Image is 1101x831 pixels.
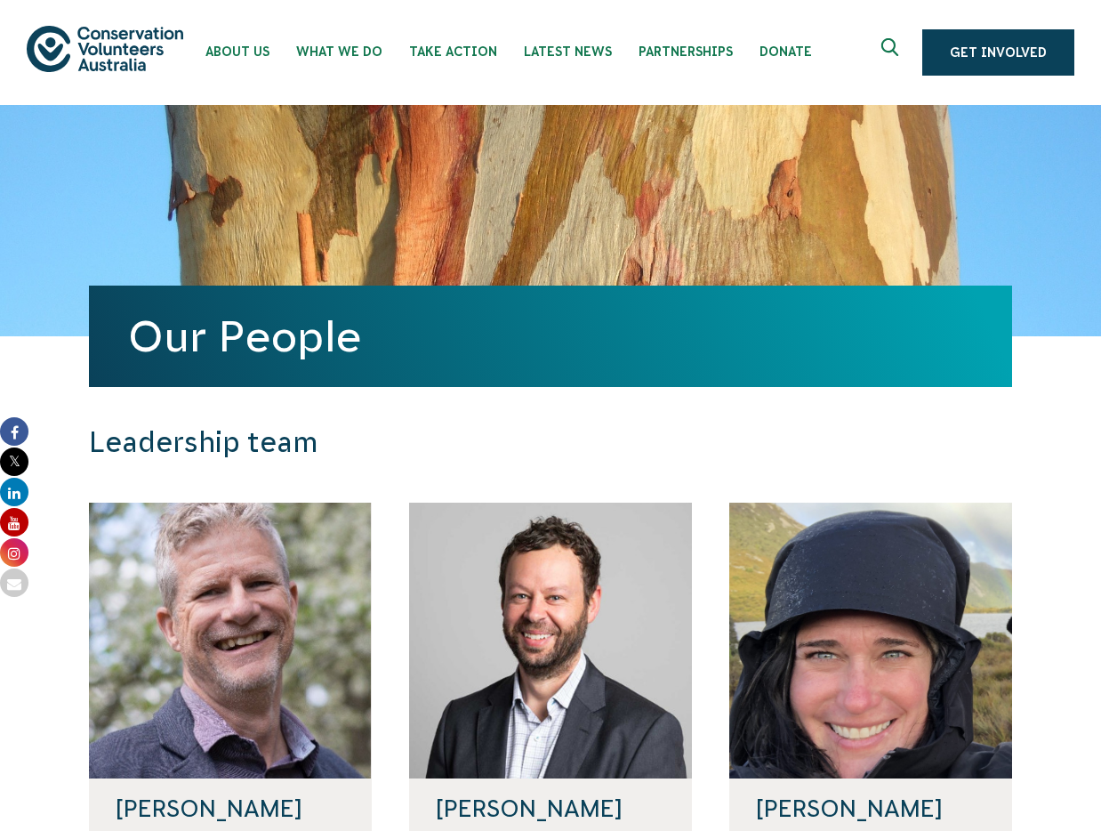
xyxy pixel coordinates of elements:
span: Expand search box [881,38,904,67]
img: logo.svg [27,26,183,71]
h3: Leadership team [89,425,772,460]
button: Expand search box Close search box [871,31,913,74]
h4: [PERSON_NAME] [436,796,665,821]
span: Latest News [524,44,612,59]
h1: Our People [128,312,973,360]
span: Partnerships [639,44,733,59]
h4: [PERSON_NAME] [116,796,345,821]
span: Take Action [409,44,497,59]
span: What We Do [296,44,382,59]
h4: [PERSON_NAME] [756,796,985,821]
span: Donate [759,44,812,59]
a: Get Involved [922,29,1074,76]
span: About Us [205,44,269,59]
